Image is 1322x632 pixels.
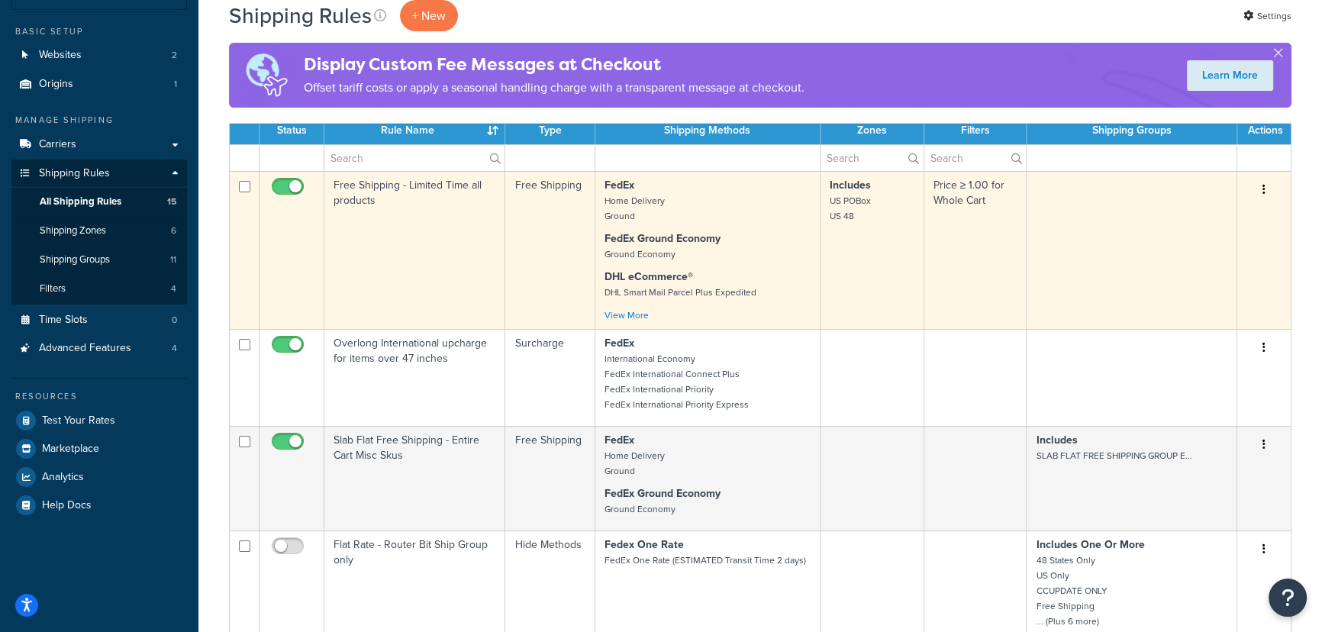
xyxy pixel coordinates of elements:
strong: FedEx [605,335,634,351]
a: Shipping Zones 6 [11,217,187,245]
small: Home Delivery Ground [605,194,665,223]
td: Slab Flat Free Shipping - Entire Cart Misc Skus [324,426,505,530]
a: Websites 2 [11,41,187,69]
span: 1 [174,78,177,91]
a: All Shipping Rules 15 [11,188,187,216]
strong: FedEx Ground Economy [605,485,721,501]
th: Type [505,117,595,144]
span: Shipping Rules [39,167,110,180]
small: Ground Economy [605,247,676,261]
button: Open Resource Center [1269,579,1307,617]
div: Basic Setup [11,25,187,38]
h4: Display Custom Fee Messages at Checkout [304,52,804,77]
input: Search [324,145,505,171]
th: Actions [1237,117,1291,144]
small: FedEx One Rate (ESTIMATED Transit Time 2 days) [605,553,806,567]
li: Time Slots [11,306,187,334]
li: Shipping Zones [11,217,187,245]
li: Advanced Features [11,334,187,363]
span: Shipping Zones [40,224,106,237]
small: Home Delivery Ground [605,449,665,478]
span: All Shipping Rules [40,195,121,208]
strong: FedEx [605,177,634,193]
span: Websites [39,49,82,62]
li: All Shipping Rules [11,188,187,216]
span: Shipping Groups [40,253,110,266]
td: Free Shipping - Limited Time all products [324,171,505,329]
li: Shipping Groups [11,246,187,274]
a: Learn More [1187,60,1273,91]
div: Manage Shipping [11,114,187,127]
a: Filters 4 [11,275,187,303]
span: 2 [172,49,177,62]
li: Filters [11,275,187,303]
small: International Economy FedEx International Connect Plus FedEx International Priority FedEx Interna... [605,352,749,411]
a: Marketplace [11,435,187,463]
a: Analytics [11,463,187,491]
th: Filters [924,117,1027,144]
span: Filters [40,282,66,295]
td: Overlong International upcharge for items over 47 inches [324,329,505,426]
strong: FedEx [605,432,634,448]
span: 11 [170,253,176,266]
li: Websites [11,41,187,69]
td: Surcharge [505,329,595,426]
span: Carriers [39,138,76,151]
th: Zones [821,117,924,144]
a: Settings [1243,5,1291,27]
span: 4 [172,342,177,355]
h1: Shipping Rules [229,1,372,31]
span: Time Slots [39,314,88,327]
th: Shipping Groups [1027,117,1237,144]
a: Time Slots 0 [11,306,187,334]
strong: FedEx Ground Economy [605,231,721,247]
small: Ground Economy [605,502,676,516]
td: Price ≥ 1.00 for Whole Cart [924,171,1027,329]
strong: DHL eCommerce® [605,269,693,285]
span: 6 [171,224,176,237]
th: Shipping Methods [595,117,821,144]
li: Shipping Rules [11,160,187,305]
p: Offset tariff costs or apply a seasonal handling charge with a transparent message at checkout. [304,77,804,98]
small: US POBox US 48 [830,194,871,223]
a: Carriers [11,131,187,159]
span: Marketplace [42,443,99,456]
span: Analytics [42,471,84,484]
a: Test Your Rates [11,407,187,434]
span: Test Your Rates [42,414,115,427]
span: Origins [39,78,73,91]
a: Shipping Rules [11,160,187,188]
a: Help Docs [11,492,187,519]
th: Status [260,117,324,144]
span: 4 [171,282,176,295]
a: Origins 1 [11,70,187,98]
small: SLAB FLAT FREE SHIPPING GROUP E... [1036,449,1191,463]
span: Help Docs [42,499,92,512]
li: Origins [11,70,187,98]
strong: Includes [830,177,871,193]
a: View More [605,308,649,322]
input: Search [924,145,1027,171]
th: Rule Name : activate to sort column ascending [324,117,505,144]
span: 15 [167,195,176,208]
small: DHL Smart Mail Parcel Plus Expedited [605,285,756,299]
strong: Includes One Or More [1036,537,1144,553]
span: Advanced Features [39,342,131,355]
small: 48 States Only US Only CCUPDATE ONLY Free Shipping ... (Plus 6 more) [1036,553,1106,628]
div: Resources [11,390,187,403]
td: Free Shipping [505,171,595,329]
a: Shipping Groups 11 [11,246,187,274]
input: Search [821,145,924,171]
strong: Includes [1036,432,1077,448]
a: Advanced Features 4 [11,334,187,363]
td: Free Shipping [505,426,595,530]
img: duties-banner-06bc72dcb5fe05cb3f9472aba00be2ae8eb53ab6f0d8bb03d382ba314ac3c341.png [229,43,304,108]
span: 0 [172,314,177,327]
strong: Fedex One Rate [605,537,684,553]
